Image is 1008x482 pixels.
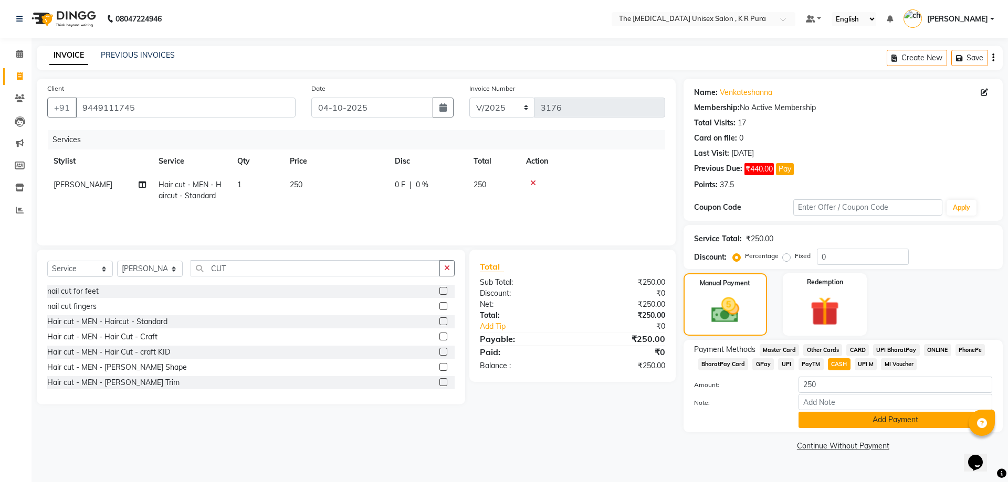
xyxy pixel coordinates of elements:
[887,50,947,66] button: Create New
[27,4,99,34] img: logo
[48,130,673,149] div: Services
[795,251,811,261] label: Fixed
[480,261,504,272] span: Total
[572,288,673,299] div: ₹0
[776,163,794,175] button: Pay
[47,98,77,117] button: +91
[694,87,718,98] div: Name:
[290,180,302,189] span: 250
[469,84,515,93] label: Invoice Number
[778,358,794,370] span: UPI
[955,344,985,356] span: PhonePe
[686,398,791,408] label: Note:
[694,133,737,144] div: Card on file:
[904,9,922,28] img: chandu
[472,299,572,310] div: Net:
[799,394,992,410] input: Add Note
[738,117,746,128] div: 17
[47,84,64,93] label: Client
[472,346,572,358] div: Paid:
[572,277,673,288] div: ₹250.00
[152,149,231,173] th: Service
[746,233,773,244] div: ₹250.00
[947,200,976,216] button: Apply
[472,333,572,345] div: Payable:
[409,179,412,190] span: |
[801,293,848,329] img: _gift.svg
[694,344,755,355] span: Payment Methods
[752,358,774,370] span: GPay
[694,179,718,190] div: Points:
[720,87,772,98] a: Venkateshanna
[472,360,572,371] div: Balance :
[159,180,222,200] span: Hair cut - MEN - Haircut - Standard
[572,333,673,345] div: ₹250.00
[694,163,742,175] div: Previous Due:
[467,149,520,173] th: Total
[927,14,988,25] span: [PERSON_NAME]
[720,179,734,190] div: 37.5
[472,321,589,332] a: Add Tip
[739,133,743,144] div: 0
[846,344,869,356] span: CARD
[799,412,992,428] button: Add Payment
[572,299,673,310] div: ₹250.00
[237,180,241,189] span: 1
[799,377,992,393] input: Amount
[472,277,572,288] div: Sub Total:
[47,316,167,327] div: Hair cut - MEN - Haircut - Standard
[231,149,283,173] th: Qty
[881,358,917,370] span: MI Voucher
[47,149,152,173] th: Stylist
[873,344,920,356] span: UPI BharatPay
[744,163,774,175] span: ₹440.00
[47,347,170,358] div: Hair cut - MEN - Hair Cut - craft KID
[924,344,951,356] span: ONLINE
[115,4,162,34] b: 08047224946
[283,149,388,173] th: Price
[793,199,942,216] input: Enter Offer / Coupon Code
[855,358,877,370] span: UPI M
[799,358,824,370] span: PayTM
[474,180,486,189] span: 250
[964,440,997,472] iframe: chat widget
[520,149,665,173] th: Action
[589,321,673,332] div: ₹0
[572,346,673,358] div: ₹0
[191,260,440,276] input: Search or Scan
[803,344,842,356] span: Other Cards
[745,251,779,261] label: Percentage
[388,149,467,173] th: Disc
[694,102,740,113] div: Membership:
[694,102,992,113] div: No Active Membership
[828,358,850,370] span: CASH
[395,179,405,190] span: 0 F
[47,286,99,297] div: nail cut for feet
[101,50,175,60] a: PREVIOUS INVOICES
[694,202,793,213] div: Coupon Code
[807,277,843,287] label: Redemption
[694,148,729,159] div: Last Visit:
[47,362,187,373] div: Hair cut - MEN - [PERSON_NAME] Shape
[698,358,749,370] span: BharatPay Card
[572,360,673,371] div: ₹250.00
[686,441,1001,452] a: Continue Without Payment
[951,50,988,66] button: Save
[47,301,97,312] div: nail cut fingers
[472,310,572,321] div: Total:
[694,117,736,128] div: Total Visits:
[760,344,800,356] span: Master Card
[700,279,750,288] label: Manual Payment
[731,148,754,159] div: [DATE]
[76,98,296,117] input: Search by Name/Mobile/Email/Code
[47,331,157,342] div: Hair cut - MEN - Hair Cut - Craft
[572,310,673,321] div: ₹250.00
[472,288,572,299] div: Discount:
[47,377,180,388] div: Hair cut - MEN - [PERSON_NAME] Trim
[311,84,325,93] label: Date
[694,252,727,263] div: Discount:
[416,179,428,190] span: 0 %
[686,380,791,390] label: Amount:
[49,46,88,65] a: INVOICE
[702,294,748,326] img: _cash.svg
